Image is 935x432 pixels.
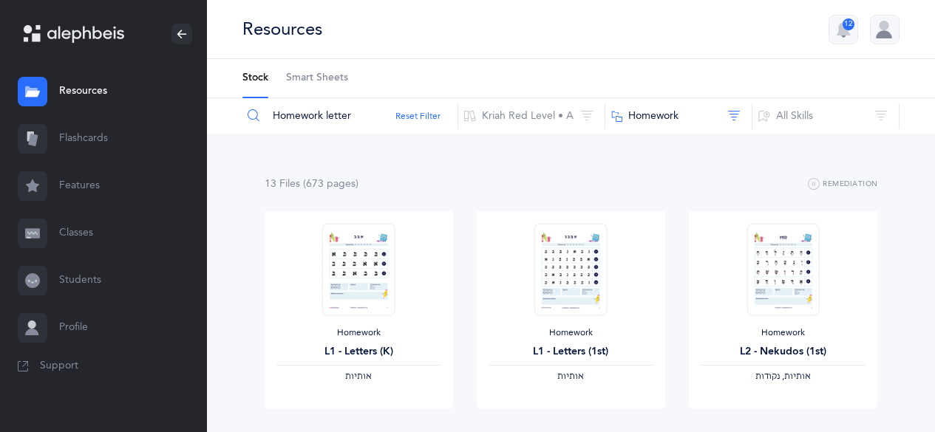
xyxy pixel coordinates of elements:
button: Kriah Red Level • A [458,98,605,134]
span: ‫אותיות‬ [557,371,584,381]
img: Homework_L1_Letters_O_Red_EN_thumbnail_1731215195.png [534,223,607,315]
span: (673 page ) [303,178,358,190]
img: Homework_L2_Nekudos_R_EN_1_thumbnail_1731617499.png [747,223,820,315]
div: Resources [242,17,322,41]
img: Homework_L1_Letters_R_EN_thumbnail_1731214661.png [322,223,395,315]
span: ‫אותיות‬ [345,371,372,381]
span: 13 File [265,178,300,190]
span: s [296,178,300,190]
div: 12 [843,18,854,30]
button: Homework [605,98,752,134]
div: Homework [489,327,653,339]
button: 12 [829,15,858,44]
button: All Skills [752,98,900,134]
div: L2 - Nekudos (1st) [701,344,866,360]
span: s [351,178,356,190]
span: ‫אותיות, נקודות‬ [755,371,811,381]
button: Remediation [808,176,878,193]
span: Support [40,359,78,374]
span: Smart Sheets [286,71,348,86]
div: L1 - Letters (K) [276,344,441,360]
input: Search Resources [242,98,458,134]
div: Homework [276,327,441,339]
div: L1 - Letters (1st) [489,344,653,360]
iframe: Drift Widget Chat Controller [861,358,917,414]
button: Reset Filter [395,109,441,123]
div: Homework [701,327,866,339]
